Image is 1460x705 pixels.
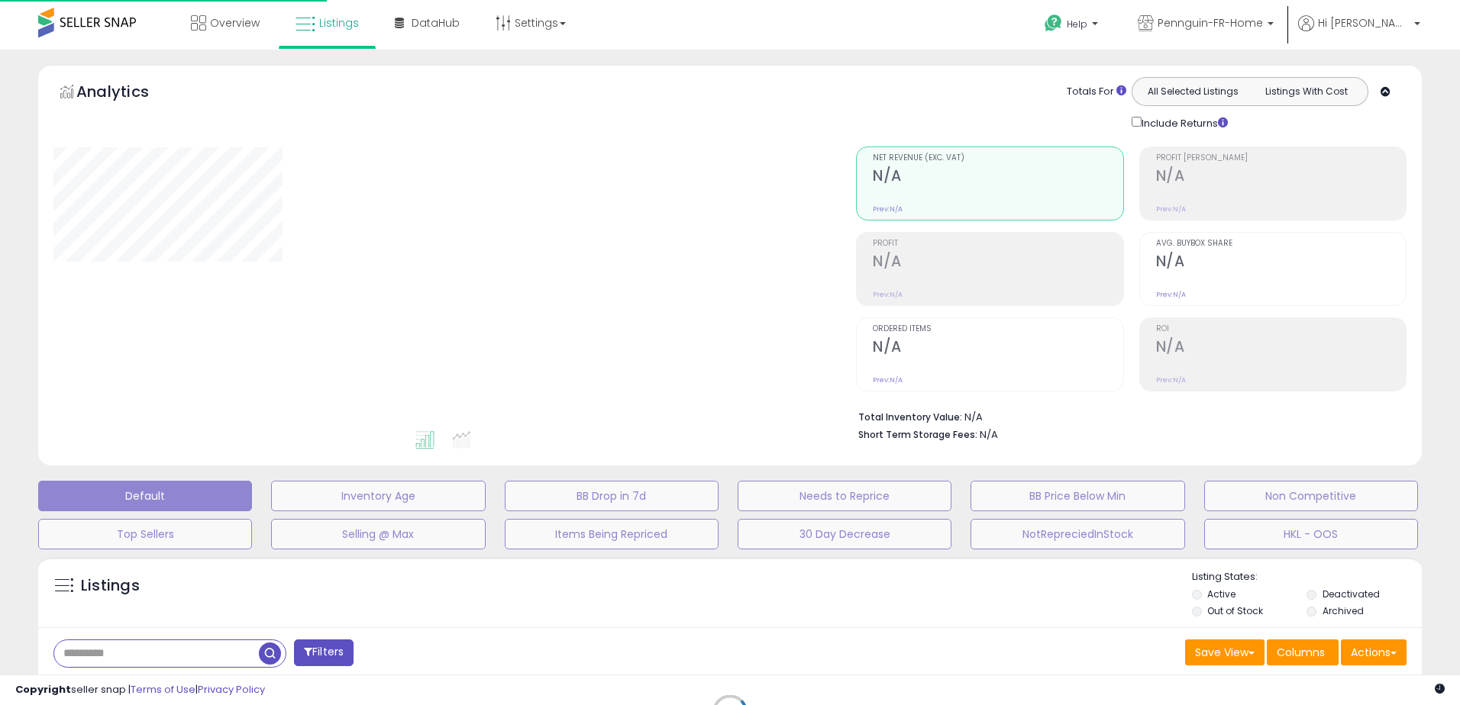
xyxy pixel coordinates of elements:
h2: N/A [873,167,1122,188]
button: Top Sellers [38,519,252,549]
span: Ordered Items [873,325,1122,333]
h2: N/A [1156,253,1406,273]
strong: Copyright [15,682,71,697]
h5: Analytics [76,81,179,106]
small: Prev: N/A [873,375,903,385]
i: Get Help [1044,14,1063,33]
a: Hi [PERSON_NAME] [1298,15,1420,50]
span: Pennguin-FR-Home [1158,15,1263,31]
li: N/A [858,407,1395,425]
span: Listings [319,15,359,31]
span: Profit [PERSON_NAME] [1156,154,1406,163]
button: Needs to Reprice [738,481,951,511]
button: Selling @ Max [271,519,485,549]
button: Listings With Cost [1249,82,1363,101]
span: DataHub [412,15,460,31]
div: Totals For [1067,85,1126,99]
h2: N/A [873,338,1122,359]
small: Prev: N/A [1156,204,1186,214]
b: Short Term Storage Fees: [858,428,977,441]
button: NotRepreciedInStock [971,519,1184,549]
small: Prev: N/A [873,204,903,214]
div: Include Returns [1120,114,1246,131]
b: Total Inventory Value: [858,410,962,423]
button: Items Being Repriced [505,519,719,549]
span: Overview [210,15,260,31]
span: Net Revenue (Exc. VAT) [873,154,1122,163]
button: BB Price Below Min [971,481,1184,511]
button: Inventory Age [271,481,485,511]
span: Hi [PERSON_NAME] [1318,15,1410,31]
button: BB Drop in 7d [505,481,719,511]
div: seller snap | | [15,683,265,697]
h2: N/A [1156,338,1406,359]
h2: N/A [873,253,1122,273]
small: Prev: N/A [1156,290,1186,299]
small: Prev: N/A [1156,375,1186,385]
button: HKL - OOS [1204,519,1418,549]
button: Default [38,481,252,511]
h2: N/A [1156,167,1406,188]
button: All Selected Listings [1136,82,1250,101]
span: ROI [1156,325,1406,333]
span: N/A [980,427,998,442]
span: Profit [873,240,1122,248]
button: Non Competitive [1204,481,1418,511]
a: Help [1032,2,1113,50]
span: Avg. Buybox Share [1156,240,1406,248]
small: Prev: N/A [873,290,903,299]
button: 30 Day Decrease [738,519,951,549]
span: Help [1067,18,1087,31]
